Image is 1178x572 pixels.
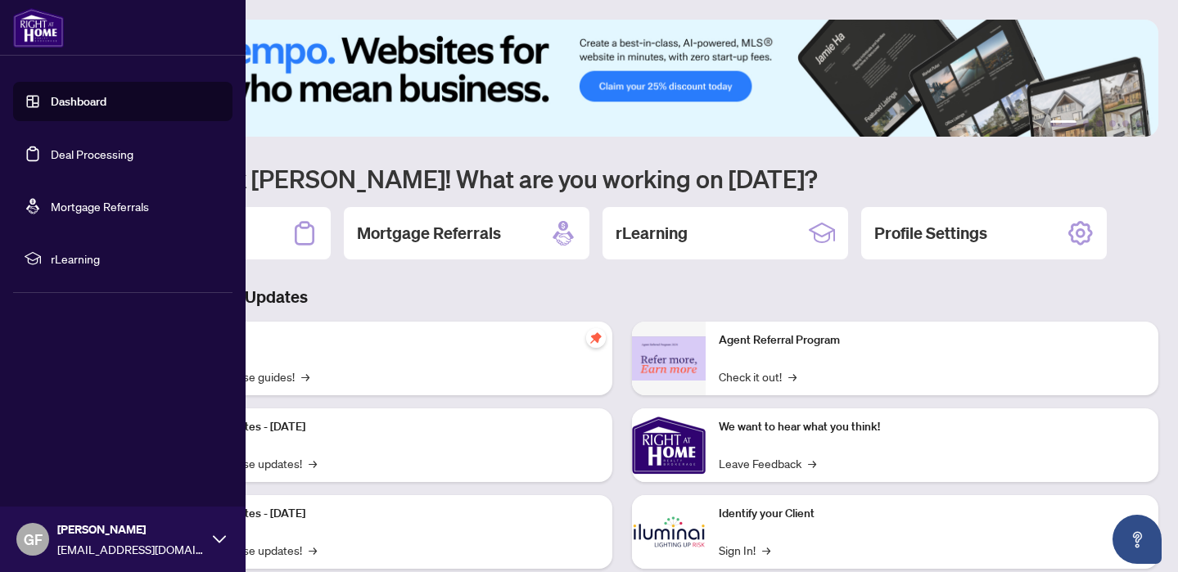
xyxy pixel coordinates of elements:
[874,222,987,245] h2: Profile Settings
[719,418,1146,436] p: We want to hear what you think!
[632,336,706,381] img: Agent Referral Program
[586,328,606,348] span: pushpin
[719,331,1146,349] p: Agent Referral Program
[1122,120,1129,127] button: 5
[788,367,797,385] span: →
[85,20,1158,137] img: Slide 0
[172,505,599,523] p: Platform Updates - [DATE]
[719,505,1146,523] p: Identify your Client
[632,408,706,482] img: We want to hear what you think!
[172,331,599,349] p: Self-Help
[1113,515,1162,564] button: Open asap
[309,454,317,472] span: →
[719,541,770,559] a: Sign In!→
[85,163,1158,194] h1: Welcome back [PERSON_NAME]! What are you working on [DATE]?
[719,454,816,472] a: Leave Feedback→
[719,367,797,385] a: Check it out!→
[632,495,706,569] img: Identify your Client
[1083,120,1090,127] button: 2
[24,528,43,551] span: GF
[85,286,1158,309] h3: Brokerage & Industry Updates
[309,541,317,559] span: →
[1135,120,1142,127] button: 6
[1050,120,1076,127] button: 1
[51,250,221,268] span: rLearning
[51,199,149,214] a: Mortgage Referrals
[13,8,64,47] img: logo
[57,540,205,558] span: [EMAIL_ADDRESS][DOMAIN_NAME]
[51,94,106,109] a: Dashboard
[301,367,309,385] span: →
[57,520,205,538] span: [PERSON_NAME]
[762,541,770,559] span: →
[51,146,133,161] a: Deal Processing
[616,222,688,245] h2: rLearning
[1109,120,1116,127] button: 4
[808,454,816,472] span: →
[357,222,501,245] h2: Mortgage Referrals
[172,418,599,436] p: Platform Updates - [DATE]
[1096,120,1103,127] button: 3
